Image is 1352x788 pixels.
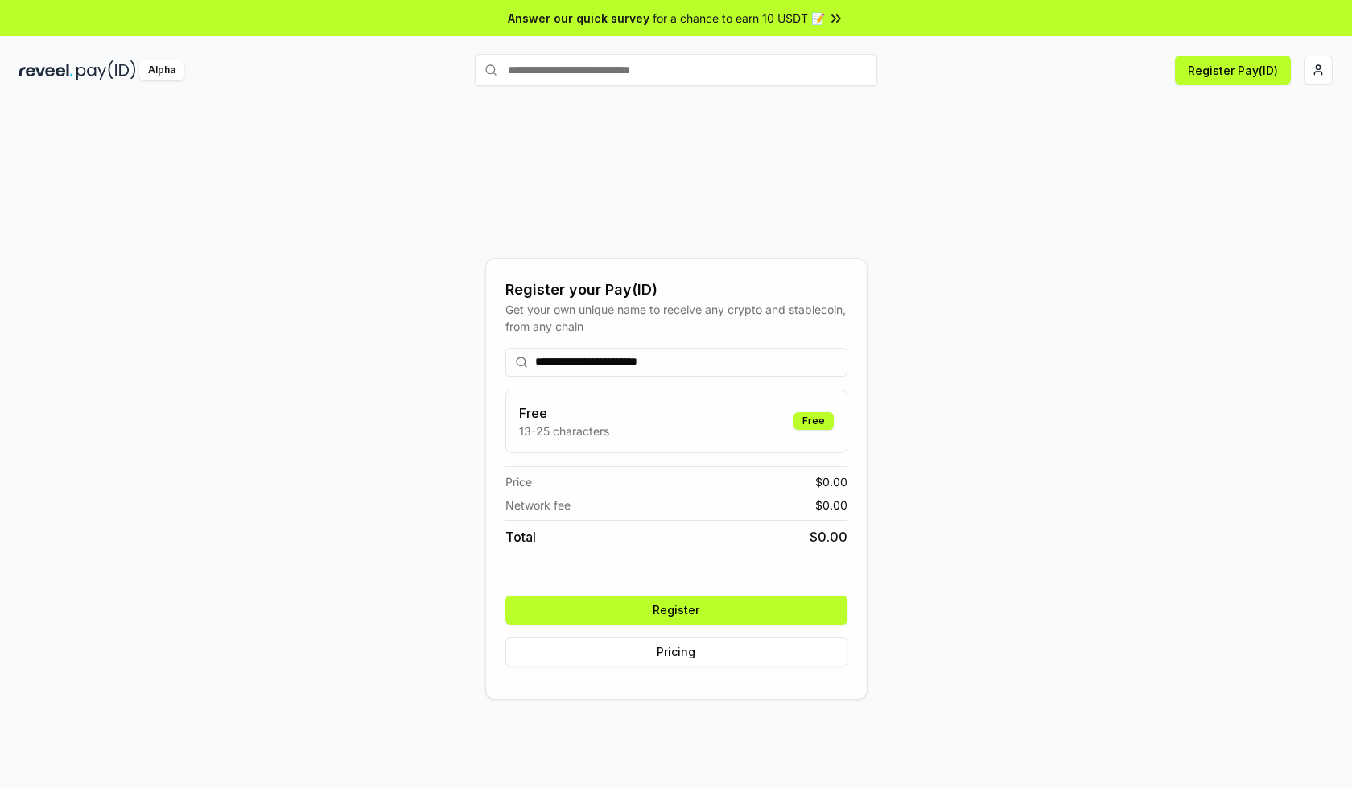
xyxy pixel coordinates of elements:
span: $ 0.00 [815,473,847,490]
p: 13-25 characters [519,423,609,439]
div: Alpha [139,60,184,80]
span: Network fee [505,497,571,514]
h3: Free [519,403,609,423]
span: Price [505,473,532,490]
img: pay_id [76,60,136,80]
span: Answer our quick survey [508,10,649,27]
div: Register your Pay(ID) [505,278,847,301]
span: $ 0.00 [815,497,847,514]
div: Free [793,412,834,430]
span: Total [505,527,536,547]
span: for a chance to earn 10 USDT 📝 [653,10,825,27]
div: Get your own unique name to receive any crypto and stablecoin, from any chain [505,301,847,335]
button: Register [505,596,847,625]
span: $ 0.00 [810,527,847,547]
img: reveel_dark [19,60,73,80]
button: Register Pay(ID) [1175,56,1291,85]
button: Pricing [505,637,847,666]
